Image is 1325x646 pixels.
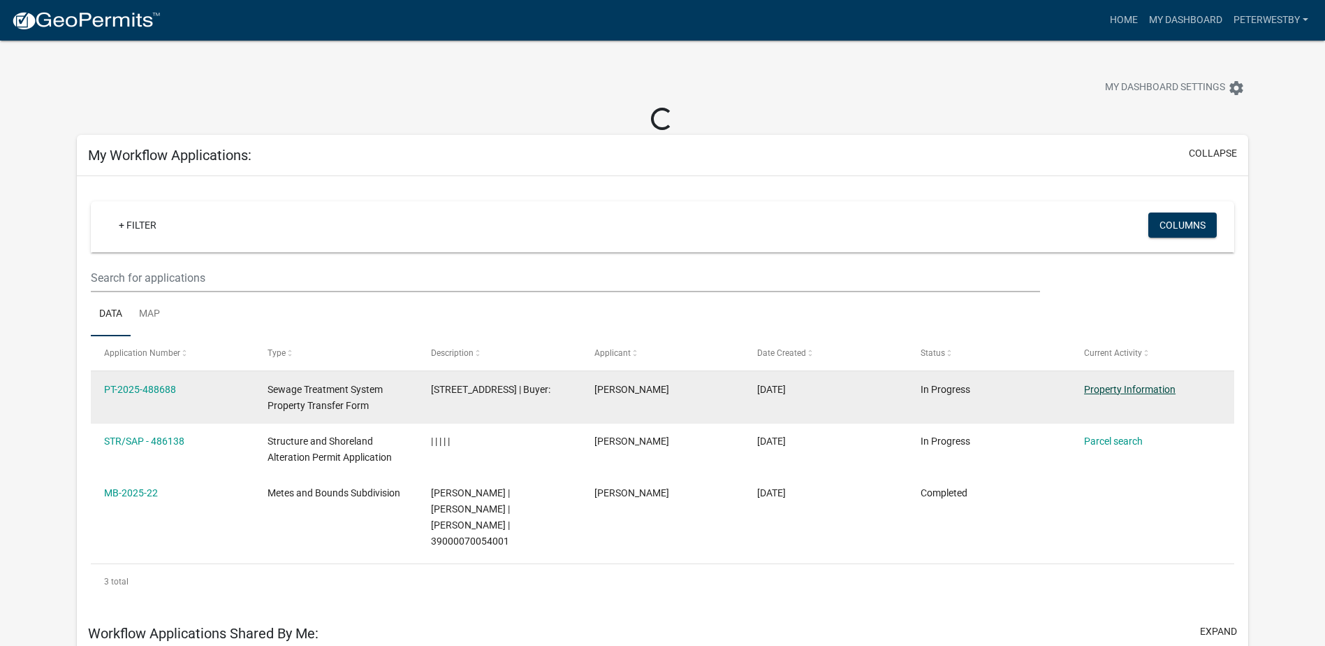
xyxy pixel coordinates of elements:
div: 3 total [91,564,1234,599]
h5: Workflow Applications Shared By Me: [88,625,319,642]
span: 10/06/2025 [757,384,786,395]
i: settings [1228,80,1245,96]
span: Structure and Shoreland Alteration Permit Application [268,436,392,463]
button: Columns [1148,213,1217,238]
datatable-header-cell: Description [418,336,581,370]
datatable-header-cell: Applicant [580,336,744,370]
span: 09/30/2025 [757,436,786,447]
button: My Dashboard Settingssettings [1094,74,1256,101]
a: Map [131,292,168,337]
span: Peter Westby [594,436,669,447]
datatable-header-cell: Status [907,336,1071,370]
datatable-header-cell: Date Created [744,336,907,370]
span: Application Number [104,348,180,358]
span: In Progress [921,384,970,395]
span: | | | | | [431,436,450,447]
input: Search for applications [91,264,1040,292]
div: collapse [77,176,1248,612]
span: 09/30/2025 [757,487,786,498]
span: In Progress [921,436,970,447]
span: Applicant [594,348,631,358]
button: collapse [1189,146,1237,161]
a: My Dashboard [1143,7,1228,34]
a: + Filter [108,213,168,238]
a: STR/SAP - 486138 [104,436,184,447]
span: Metes and Bounds Subdivision [268,487,400,498]
span: Emma Swenson | PETER J WESTBY | JEANNIE WESTBY | 39000070054001 [431,487,510,546]
a: Property Information [1084,384,1176,395]
span: Date Created [757,348,806,358]
span: Description [431,348,474,358]
h5: My Workflow Applications: [88,147,251,164]
span: Type [268,348,286,358]
a: Parcel search [1084,436,1143,447]
a: MB-2025-22 [104,487,158,498]
datatable-header-cell: Current Activity [1071,336,1234,370]
datatable-header-cell: Application Number [91,336,254,370]
span: My Dashboard Settings [1105,80,1225,96]
button: expand [1200,624,1237,639]
span: Completed [921,487,967,498]
span: 38280 228TH AVE | Buyer: [431,384,550,395]
span: Peter Westby [594,384,669,395]
a: peterwestby [1228,7,1314,34]
a: Home [1104,7,1143,34]
datatable-header-cell: Type [254,336,418,370]
a: PT-2025-488688 [104,384,176,395]
span: Sewage Treatment System Property Transfer Form [268,384,383,411]
a: Data [91,292,131,337]
span: Peter Westby [594,487,669,498]
span: Current Activity [1084,348,1142,358]
span: Status [921,348,945,358]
